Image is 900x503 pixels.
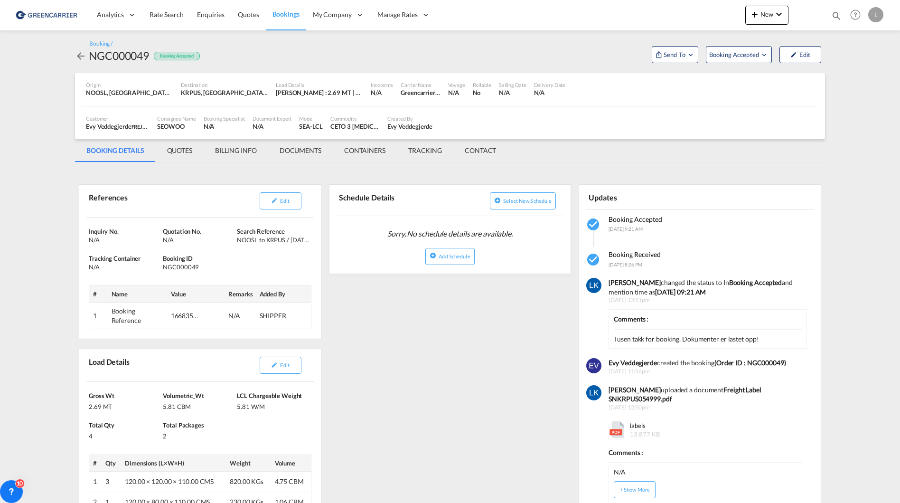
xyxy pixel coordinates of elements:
[499,88,526,97] div: N/A
[86,115,150,122] div: Customer
[401,88,441,97] div: Greencarrier Consolidators
[253,115,292,122] div: Document Expert
[401,81,441,88] div: Carrier Name
[847,7,868,24] div: Help
[75,139,507,162] md-pagination-wrapper: Use the left and right arrow keys to navigate between tabs
[275,477,304,485] span: 4.75 CBM
[868,7,883,22] div: L
[299,122,322,131] div: SEA-LCL
[749,10,785,18] span: New
[439,253,470,259] span: Add Schedule
[253,122,292,131] div: N/A
[14,4,78,26] img: e39c37208afe11efa9cb1d7a6ea7d6f5.png
[89,455,102,472] th: #
[831,10,842,21] md-icon: icon-magnify
[609,226,643,232] span: [DATE] 9:21 AM
[171,311,199,321] div: 166835/EMV
[729,278,782,286] b: Booking Accepted
[503,198,552,204] span: Select new schedule
[499,81,526,88] div: Sailing Date
[663,50,686,59] span: Send To
[586,217,601,232] md-icon: icon-checkbox-marked-circle
[299,115,322,122] div: Mode
[430,252,436,259] md-icon: icon-plus-circle
[779,46,821,63] button: icon-pencilEdit
[154,52,199,61] div: Booking Accepted
[330,115,380,122] div: Commodity
[225,285,255,302] th: Remarks
[89,255,141,262] span: Tracking Container
[86,353,133,378] div: Load Details
[371,88,382,97] div: N/A
[89,429,160,440] div: 4
[163,255,193,262] span: Booking ID
[745,6,788,25] button: icon-plus 400-fgNewicon-chevron-down
[614,314,801,330] div: Comments :
[333,139,397,162] md-tab-item: CONTAINERS
[204,122,245,131] div: N/A
[131,123,203,130] span: FREJA Transport & Logistics AS
[790,51,797,58] md-icon: icon-pencil
[609,385,806,404] div: uploaded a document
[609,368,806,376] span: [DATE] 11:56pm
[609,359,657,367] b: Evy Veddegjerde
[448,88,465,97] div: N/A
[89,421,114,429] span: Total Qty
[387,122,433,131] div: Evy Veddegjerde
[586,189,698,205] div: Updates
[749,9,760,20] md-icon: icon-plus 400-fg
[384,225,516,243] span: Sorry, No schedule details are available.
[473,81,491,88] div: Rollable
[586,358,601,373] img: z9qemMAAAAGSURBVAMAzi4nl6aNLTMAAAAASUVORK5CYII=
[89,40,112,48] div: Booking /
[276,81,363,88] div: Load Details
[89,48,149,63] div: NGC000049
[237,392,302,399] span: LCL Chargeable Weight
[237,236,309,244] div: NOOSL to KRPUS / 12 Aug 2025
[163,263,234,271] div: NGC000049
[453,139,507,162] md-tab-item: CONTACT
[630,430,659,438] span: 13.877 KB
[609,262,642,267] span: [DATE] 8:26 PM
[425,248,474,265] button: icon-plus-circleAdd Schedule
[371,81,393,88] div: Incoterms
[108,303,167,329] td: Booking Reference
[108,285,167,302] th: Name
[102,455,121,472] th: Qty
[86,189,198,213] div: References
[609,358,806,368] div: created the booking
[268,139,333,162] md-tab-item: DOCUMENTS
[586,385,601,400] img: 0ocgo4AAAAGSURBVAMAOl6AW4jsYCYAAAAASUVORK5CYII=
[121,455,226,472] th: Dimensions (L×W×H)
[709,50,760,59] span: Booking Accepted
[272,10,300,18] span: Bookings
[490,192,556,209] button: icon-plus-circleSelect new schedule
[167,285,225,302] th: Value
[534,88,566,97] div: N/A
[628,421,659,438] span: labels
[238,10,259,19] span: Quotes
[75,139,156,162] md-tab-item: BOOKING DETAILS
[609,296,806,304] span: [DATE] 12:51pm
[609,443,802,457] div: Comments :
[150,10,184,19] span: Rate Search
[847,7,863,23] span: Help
[276,88,363,97] div: [PERSON_NAME] : 2.69 MT | Volumetric Wt : 5.81 CBM | Chargeable Wt : 5.81 W/M
[387,115,433,122] div: Created By
[614,481,656,498] button: + Show More
[586,252,601,267] md-icon: icon-checkbox-marked-circle
[163,228,201,235] span: Quotation No.
[271,455,311,472] th: Volume
[163,429,234,440] div: 2
[204,115,245,122] div: Booking Specialist
[157,115,196,122] div: Consignee Name
[204,139,268,162] md-tab-item: BILLING INFO
[125,477,214,485] span: 120.00 × 120.00 × 110.00 CMS
[313,10,352,19] span: My Company
[256,303,311,329] td: SHIPPER
[330,122,380,131] div: CETO 3 Fish oil
[89,228,119,235] span: Inquiry No.
[75,50,86,62] md-icon: icon-arrow-left
[609,278,806,296] div: changed the status to In and mention time as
